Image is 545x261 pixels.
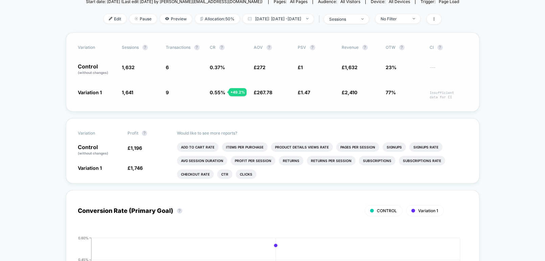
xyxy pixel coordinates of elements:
[194,45,200,50] button: ?
[386,89,396,95] span: 77%
[104,14,126,23] span: Edit
[78,236,89,240] tspan: 0.60%
[130,14,157,23] span: Pause
[383,142,406,152] li: Signups
[142,45,148,50] button: ?
[437,45,443,50] button: ?
[307,156,356,165] li: Returns Per Session
[210,45,216,50] span: CR
[345,64,358,70] span: 1,632
[267,45,272,50] button: ?
[345,89,358,95] span: 2,410
[78,151,109,155] span: (without changes)
[231,156,275,165] li: Profit Per Session
[301,89,311,95] span: 1.47
[359,156,395,165] li: Subscriptions
[381,16,408,21] div: No Filter
[386,64,397,70] span: 23%
[210,64,225,70] span: 0.37 %
[298,45,306,50] span: PSV
[131,165,143,171] span: 1,746
[177,142,219,152] li: Add To Cart Rate
[301,64,303,70] span: 1
[131,145,142,151] span: 1,196
[361,18,364,20] img: end
[342,64,358,70] span: £
[342,45,359,50] span: Revenue
[177,169,214,179] li: Checkout Rate
[386,45,423,50] span: OTW
[248,17,252,20] img: calendar
[78,71,109,75] span: (without changes)
[413,18,415,19] img: end
[399,156,445,165] li: Subscriptions Rate
[399,45,405,50] button: ?
[279,156,303,165] li: Returns
[342,89,358,95] span: £
[298,89,311,95] span: £
[177,130,467,136] p: Would like to see more reports?
[219,45,225,50] button: ?
[317,14,324,24] span: |
[377,208,397,213] span: CONTROL
[166,64,169,70] span: 6
[254,45,263,50] span: AOV
[128,130,138,136] span: Profit
[166,45,191,50] span: Transactions
[135,17,138,20] img: end
[418,208,438,213] span: Variation 1
[336,142,379,152] li: Pages Per Session
[78,165,102,171] span: Variation 1
[430,91,467,99] span: Insufficient data for CI
[409,142,442,152] li: Signups Rate
[166,89,169,95] span: 9
[329,17,356,22] div: sessions
[122,89,134,95] span: 1,641
[243,14,314,23] span: [DATE]: [DATE] - [DATE]
[430,45,467,50] span: CI
[109,17,112,20] img: edit
[78,130,115,136] span: Variation
[177,156,227,165] li: Avg Session Duration
[257,64,266,70] span: 272
[128,165,143,171] span: £
[222,142,268,152] li: Items Per Purchase
[78,64,115,75] p: Control
[78,89,102,95] span: Variation 1
[128,145,142,151] span: £
[142,130,147,136] button: ?
[271,142,333,152] li: Product Details Views Rate
[236,169,256,179] li: Clicks
[200,17,203,21] img: rebalance
[257,89,273,95] span: 267.78
[362,45,368,50] button: ?
[254,89,273,95] span: £
[229,88,247,96] div: + 49.2 %
[177,208,182,214] button: ?
[310,45,315,50] button: ?
[122,45,139,50] span: Sessions
[78,144,121,156] p: Control
[298,64,303,70] span: £
[217,169,232,179] li: Ctr
[195,14,240,23] span: Allocation: 50%
[160,14,192,23] span: Preview
[306,18,309,19] img: end
[254,64,266,70] span: £
[210,89,226,95] span: 0.55 %
[78,45,115,50] span: Variation
[430,65,467,75] span: ---
[122,64,135,70] span: 1,632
